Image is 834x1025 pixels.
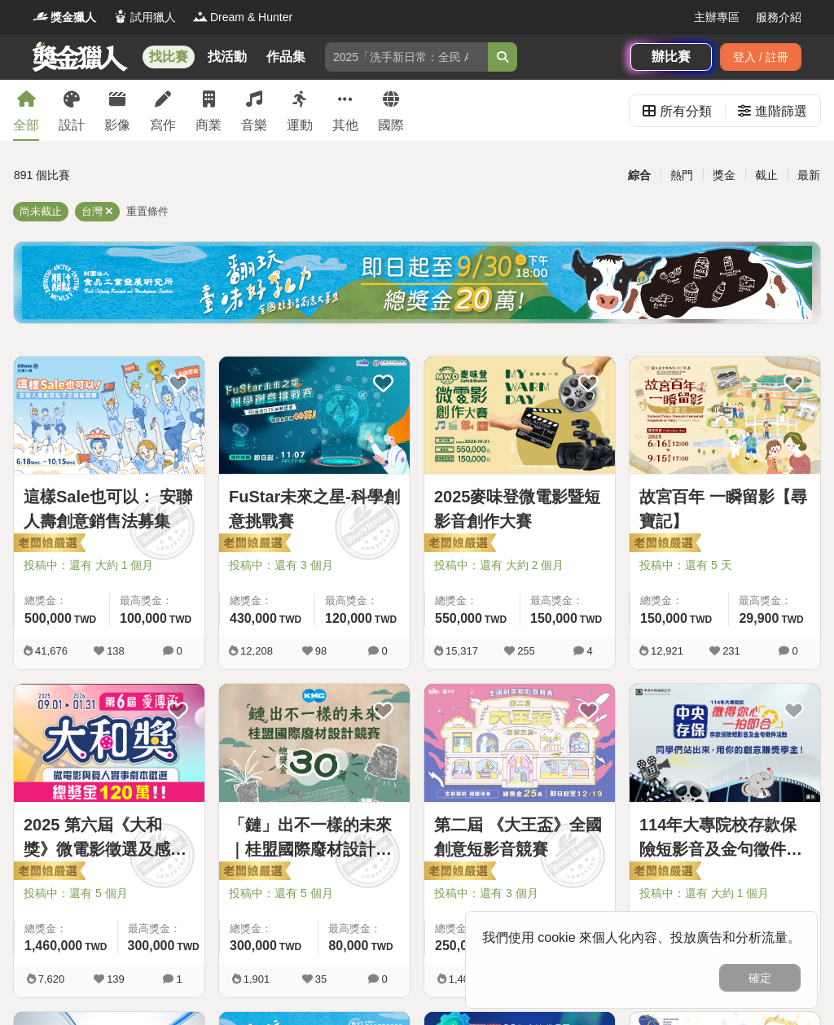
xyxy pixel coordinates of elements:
[59,80,85,141] a: 設計
[435,593,510,609] span: 總獎金：
[325,611,372,625] span: 120,000
[630,684,820,802] a: Cover Image
[192,9,292,26] a: LogoDream & Hunter
[435,611,482,625] span: 550,000
[169,614,191,625] span: TWD
[630,43,712,71] a: 辦比賽
[640,593,718,609] span: 總獎金：
[435,939,482,953] span: 250,000
[219,684,410,801] img: Cover Image
[177,941,199,953] span: TWD
[150,116,176,135] div: 寫作
[434,885,605,902] span: 投稿中：還有 3 個月
[639,557,810,574] span: 投稿中：還有 5 天
[328,921,400,937] span: 最高獎金：
[371,941,393,953] span: TWD
[640,611,687,625] span: 150,000
[11,861,86,883] img: 老闆娘嚴選
[639,484,810,533] a: 故宮百年 一瞬留影【尋寶記】
[38,973,65,985] span: 7,620
[485,614,507,625] span: TWD
[24,885,195,902] span: 投稿中：還有 5 個月
[435,921,513,937] span: 總獎金：
[332,116,358,135] div: 其他
[241,80,267,141] a: 音樂
[24,813,195,861] a: 2025 第六屆《大和獎》微電影徵選及感人實事分享
[720,43,801,71] div: 登入 / 註冊
[230,939,277,953] span: 300,000
[104,80,130,141] a: 影像
[14,684,204,802] a: Cover Image
[229,813,400,861] a: 「鏈」出不一樣的未來｜桂盟國際廢材設計競賽
[279,614,301,625] span: TWD
[229,557,400,574] span: 投稿中：還有 3 個月
[482,931,801,944] span: 我們使用 cookie 來個人化內容、投放廣告和分析流量。
[517,645,535,657] span: 255
[176,645,182,657] span: 0
[216,861,291,883] img: 老闆娘嚴選
[755,95,807,128] div: 進階篩選
[176,973,182,985] span: 1
[13,80,39,141] a: 全部
[219,357,410,474] img: Cover Image
[210,9,292,26] span: Dream & Hunter
[325,593,400,609] span: 最高獎金：
[104,116,130,135] div: 影像
[287,116,313,135] div: 運動
[530,611,577,625] span: 150,000
[315,645,327,657] span: 98
[241,116,267,135] div: 音樂
[651,645,683,657] span: 12,921
[421,532,496,555] img: 老闆娘嚴選
[24,557,195,574] span: 投稿中：還有 大約 1 個月
[424,684,615,801] img: Cover Image
[128,939,175,953] span: 300,000
[661,161,703,190] div: 熱門
[630,357,820,475] a: Cover Image
[35,645,68,657] span: 41,676
[792,645,797,657] span: 0
[446,645,478,657] span: 15,317
[81,205,103,217] span: 台灣
[143,46,195,68] a: 找比賽
[14,161,282,190] div: 891 個比賽
[14,357,204,475] a: Cover Image
[74,614,96,625] span: TWD
[24,484,195,533] a: 這樣Sale也可以： 安聯人壽創意銷售法募集
[11,532,86,555] img: 老闆娘嚴選
[739,611,779,625] span: 29,900
[230,611,277,625] span: 430,000
[626,861,701,883] img: 老闆娘嚴選
[219,684,410,802] a: Cover Image
[449,973,476,985] span: 1,400
[24,611,72,625] span: 500,000
[639,813,810,861] a: 114年大專院校存款保險短影音及金句徵件活動
[378,80,404,141] a: 國際
[33,9,96,26] a: Logo獎金獵人
[50,9,96,26] span: 獎金獵人
[244,973,270,985] span: 1,901
[424,357,615,475] a: Cover Image
[639,885,810,902] span: 投稿中：還有 大約 1 個月
[260,46,312,68] a: 作品集
[24,939,82,953] span: 1,460,000
[756,9,801,26] a: 服務介紹
[618,161,661,190] div: 綜合
[530,593,605,609] span: 最高獎金：
[59,116,85,135] div: 設計
[130,9,176,26] span: 試用獵人
[378,116,404,135] div: 國際
[240,645,273,657] span: 12,208
[434,813,605,861] a: 第二屆 《大王盃》全國創意短影音競賽
[739,593,810,609] span: 最高獎金：
[781,614,803,625] span: TWD
[216,532,291,555] img: 老闆娘嚴選
[328,939,368,953] span: 80,000
[195,116,222,135] div: 商業
[421,861,496,883] img: 老闆娘嚴選
[694,9,740,26] a: 主辦專區
[229,484,400,533] a: FuStar未來之星-科學創意挑戰賽
[22,246,812,319] img: ea6d37ea-8c75-4c97-b408-685919e50f13.jpg
[332,80,358,141] a: 其他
